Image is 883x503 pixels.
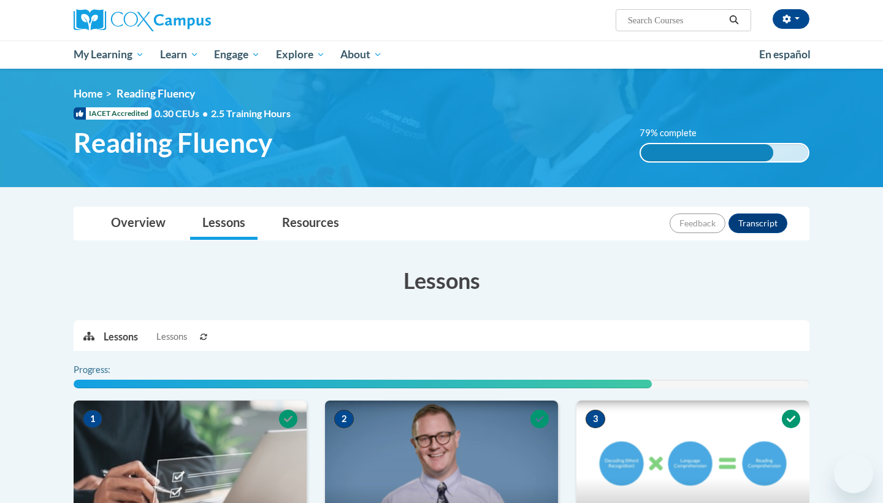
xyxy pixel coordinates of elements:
[74,9,307,31] a: Cox Campus
[117,87,195,100] span: Reading Fluency
[55,40,828,69] div: Main menu
[276,47,325,62] span: Explore
[640,126,710,140] label: 79% complete
[104,330,138,344] p: Lessons
[152,40,207,69] a: Learn
[211,107,291,119] span: 2.5 Training Hours
[202,107,208,119] span: •
[74,107,151,120] span: IACET Accredited
[773,9,809,29] button: Account Settings
[74,9,211,31] img: Cox Campus
[627,13,725,28] input: Search Courses
[725,13,743,28] button: Search
[334,410,354,428] span: 2
[74,265,809,296] h3: Lessons
[156,330,187,344] span: Lessons
[670,213,725,233] button: Feedback
[759,48,811,61] span: En español
[206,40,268,69] a: Engage
[160,47,199,62] span: Learn
[333,40,391,69] a: About
[641,144,773,161] div: 79% complete
[155,107,211,120] span: 0.30 CEUs
[74,126,272,159] span: Reading Fluency
[83,410,102,428] span: 1
[214,47,260,62] span: Engage
[270,207,351,240] a: Resources
[74,47,144,62] span: My Learning
[66,40,152,69] a: My Learning
[751,42,819,67] a: En español
[834,454,873,493] iframe: Button to launch messaging window
[74,363,144,377] label: Progress:
[586,410,605,428] span: 3
[268,40,333,69] a: Explore
[74,87,102,100] a: Home
[190,207,258,240] a: Lessons
[340,47,382,62] span: About
[728,213,787,233] button: Transcript
[99,207,178,240] a: Overview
